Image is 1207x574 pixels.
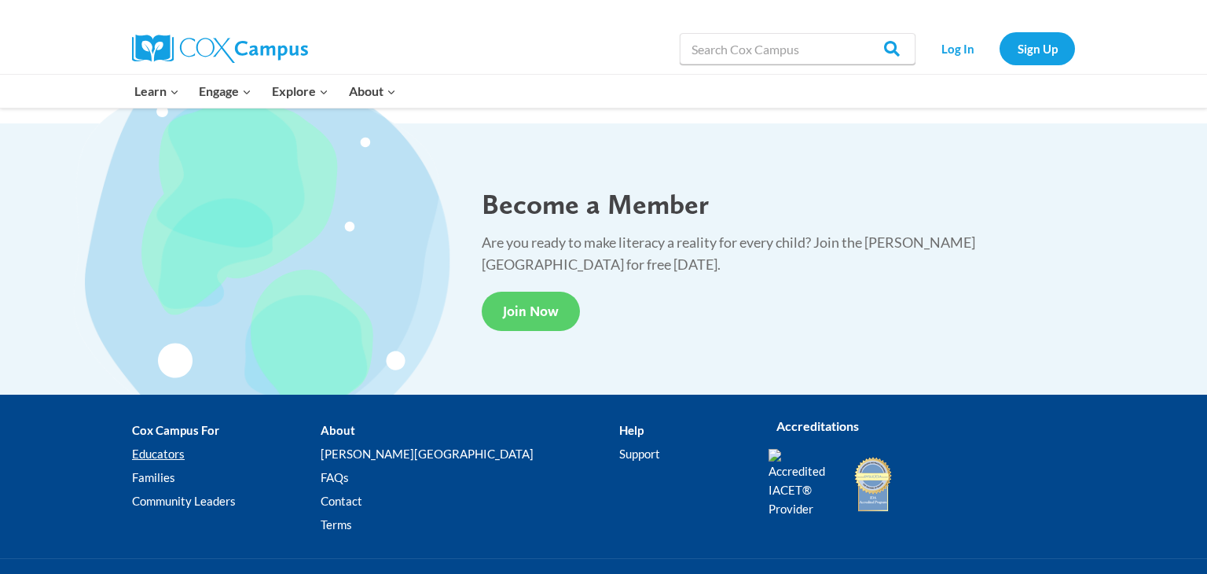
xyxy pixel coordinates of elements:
[482,231,1079,277] p: Are you ready to make literacy a reality for every child? Join the [PERSON_NAME][GEOGRAPHIC_DATA]...
[132,489,321,513] a: Community Leaders
[321,465,618,489] a: FAQs
[124,75,405,108] nav: Primary Navigation
[132,465,321,489] a: Families
[321,513,618,536] a: Terms
[132,35,308,63] img: Cox Campus
[321,442,618,465] a: [PERSON_NAME][GEOGRAPHIC_DATA]
[339,75,406,108] button: Child menu of About
[923,32,992,64] a: Log In
[853,455,893,513] img: IDA Accredited
[923,32,1075,64] nav: Secondary Navigation
[124,75,189,108] button: Child menu of Learn
[132,442,321,465] a: Educators
[503,303,559,319] span: Join Now
[619,442,745,465] a: Support
[776,418,859,433] strong: Accreditations
[189,75,262,108] button: Child menu of Engage
[262,75,339,108] button: Child menu of Explore
[321,489,618,513] a: Contact
[482,187,709,221] span: Become a Member
[769,449,835,518] img: Accredited IACET® Provider
[482,292,580,330] a: Join Now
[680,33,915,64] input: Search Cox Campus
[1000,32,1075,64] a: Sign Up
